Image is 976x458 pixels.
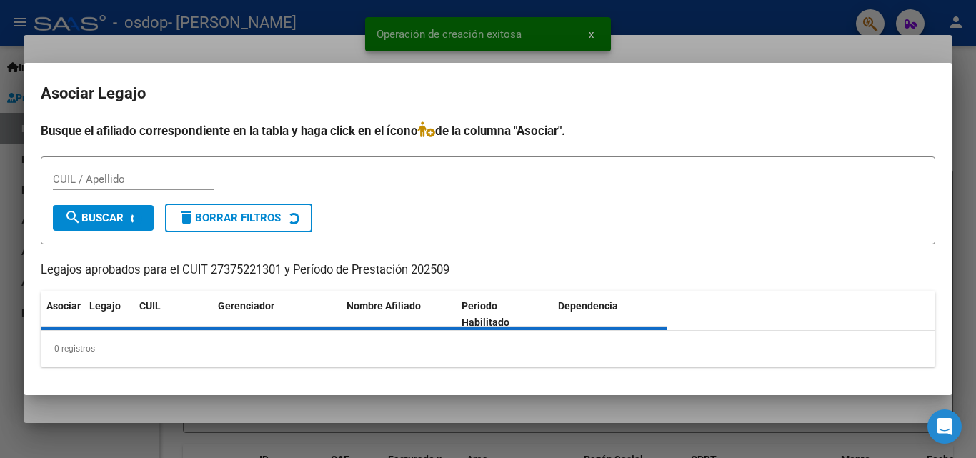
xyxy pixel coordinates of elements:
[456,291,552,338] datatable-header-cell: Periodo Habilitado
[341,291,456,338] datatable-header-cell: Nombre Afiliado
[41,291,84,338] datatable-header-cell: Asociar
[178,211,281,224] span: Borrar Filtros
[558,300,618,312] span: Dependencia
[41,121,935,140] h4: Busque el afiliado correspondiente en la tabla y haga click en el ícono de la columna "Asociar".
[212,291,341,338] datatable-header-cell: Gerenciador
[41,331,935,367] div: 0 registros
[41,262,935,279] p: Legajos aprobados para el CUIT 27375221301 y Período de Prestación 202509
[53,205,154,231] button: Buscar
[218,300,274,312] span: Gerenciador
[462,300,509,328] span: Periodo Habilitado
[165,204,312,232] button: Borrar Filtros
[64,211,124,224] span: Buscar
[139,300,161,312] span: CUIL
[134,291,212,338] datatable-header-cell: CUIL
[46,300,81,312] span: Asociar
[178,209,195,226] mat-icon: delete
[41,80,935,107] h2: Asociar Legajo
[347,300,421,312] span: Nombre Afiliado
[84,291,134,338] datatable-header-cell: Legajo
[64,209,81,226] mat-icon: search
[927,409,962,444] div: Open Intercom Messenger
[552,291,667,338] datatable-header-cell: Dependencia
[89,300,121,312] span: Legajo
